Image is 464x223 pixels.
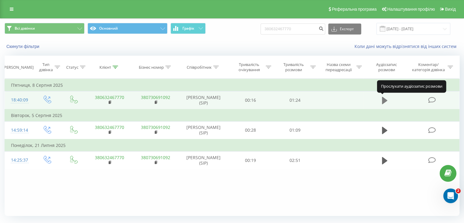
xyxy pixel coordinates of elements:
[171,23,206,34] button: Графік
[261,24,325,35] input: Пошук за номером
[38,62,53,72] div: Тип дзвінка
[234,62,264,72] div: Тривалість очікування
[179,121,228,139] td: [PERSON_NAME] (SIP)
[182,26,194,31] span: Графік
[273,121,317,139] td: 01:09
[273,152,317,169] td: 02:51
[5,139,459,152] td: Понеділок, 21 Липня 2025
[66,65,78,70] div: Статус
[99,65,111,70] div: Клієнт
[187,65,212,70] div: Співробітник
[5,79,459,91] td: П’ятниця, 8 Серпня 2025
[328,24,361,35] button: Експорт
[11,94,27,106] div: 18:40:09
[323,62,355,72] div: Назва схеми переадресації
[179,152,228,169] td: [PERSON_NAME] (SIP)
[88,23,167,34] button: Основний
[179,91,228,109] td: [PERSON_NAME] (SIP)
[11,154,27,166] div: 14:25:37
[377,80,446,93] div: Прослухати аудіозапис розмови
[11,124,27,136] div: 14:59:14
[141,94,170,100] a: 380730691092
[15,26,35,31] span: Всі дзвінки
[456,188,461,193] span: 2
[95,94,124,100] a: 380632467770
[278,62,309,72] div: Тривалість розмови
[273,91,317,109] td: 01:24
[228,152,273,169] td: 00:19
[3,65,34,70] div: [PERSON_NAME]
[354,43,459,49] a: Коли дані можуть відрізнятися вiд інших систем
[5,23,85,34] button: Всі дзвінки
[228,91,273,109] td: 00:16
[369,62,405,72] div: Аудіозапис розмови
[443,188,458,203] iframe: Intercom live chat
[5,109,459,122] td: Вівторок, 5 Серпня 2025
[445,7,456,12] span: Вихід
[141,124,170,130] a: 380730691092
[95,155,124,160] a: 380632467770
[410,62,446,72] div: Коментар/категорія дзвінка
[5,44,42,49] button: Скинути фільтри
[387,7,435,12] span: Налаштування профілю
[228,121,273,139] td: 00:28
[332,7,377,12] span: Реферальна програма
[95,124,124,130] a: 380632467770
[139,65,164,70] div: Бізнес номер
[141,155,170,160] a: 380730691092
